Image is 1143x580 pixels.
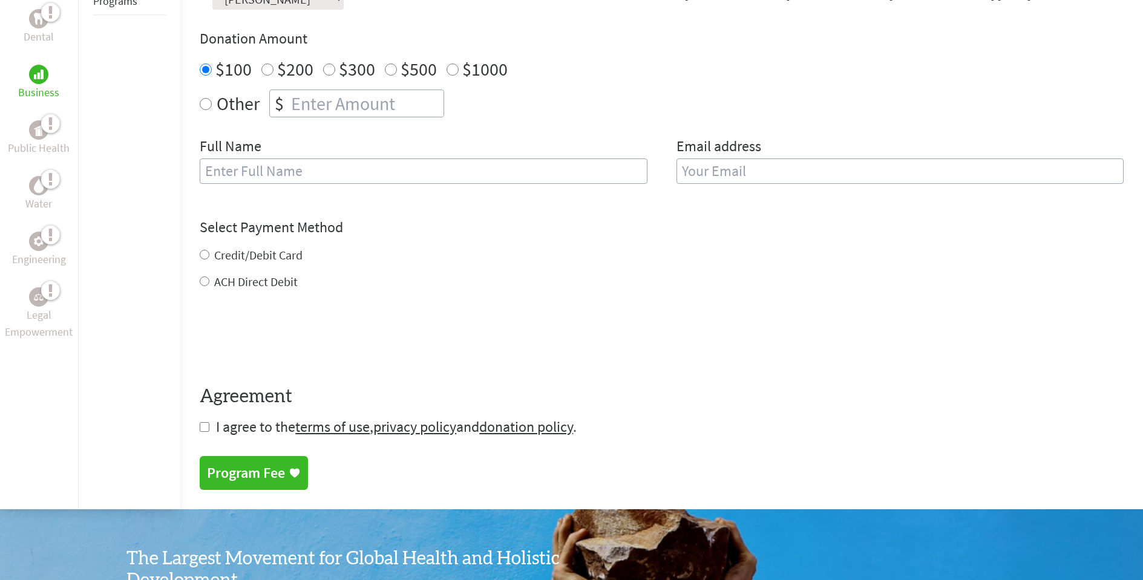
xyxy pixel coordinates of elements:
[29,232,48,251] div: Engineering
[34,178,44,192] img: Water
[277,57,313,80] label: $200
[214,274,298,289] label: ACH Direct Debit
[34,70,44,79] img: Business
[462,57,508,80] label: $1000
[8,140,70,157] p: Public Health
[2,307,76,341] p: Legal Empowerment
[2,287,76,341] a: Legal EmpowermentLegal Empowerment
[200,29,1124,48] h4: Donation Amount
[200,137,261,158] label: Full Name
[270,90,289,117] div: $
[200,314,384,362] iframe: reCAPTCHA
[12,251,66,268] p: Engineering
[34,13,44,24] img: Dental
[295,417,370,436] a: terms of use
[373,417,456,436] a: privacy policy
[8,120,70,157] a: Public HealthPublic Health
[676,158,1124,184] input: Your Email
[34,293,44,301] img: Legal Empowerment
[200,218,1124,237] h4: Select Payment Method
[207,463,285,483] div: Program Fee
[24,9,54,45] a: DentalDental
[289,90,444,117] input: Enter Amount
[214,247,303,262] label: Credit/Debit Card
[29,120,48,140] div: Public Health
[29,176,48,195] div: Water
[479,417,573,436] a: donation policy
[339,57,375,80] label: $300
[200,386,1124,408] h4: Agreement
[25,176,52,212] a: WaterWater
[25,195,52,212] p: Water
[34,124,44,136] img: Public Health
[401,57,437,80] label: $500
[24,28,54,45] p: Dental
[18,84,59,101] p: Business
[29,287,48,307] div: Legal Empowerment
[676,137,761,158] label: Email address
[12,232,66,268] a: EngineeringEngineering
[215,57,252,80] label: $100
[200,456,308,490] a: Program Fee
[29,65,48,84] div: Business
[217,90,260,117] label: Other
[216,417,577,436] span: I agree to the , and .
[200,158,647,184] input: Enter Full Name
[34,236,44,246] img: Engineering
[29,9,48,28] div: Dental
[18,65,59,101] a: BusinessBusiness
